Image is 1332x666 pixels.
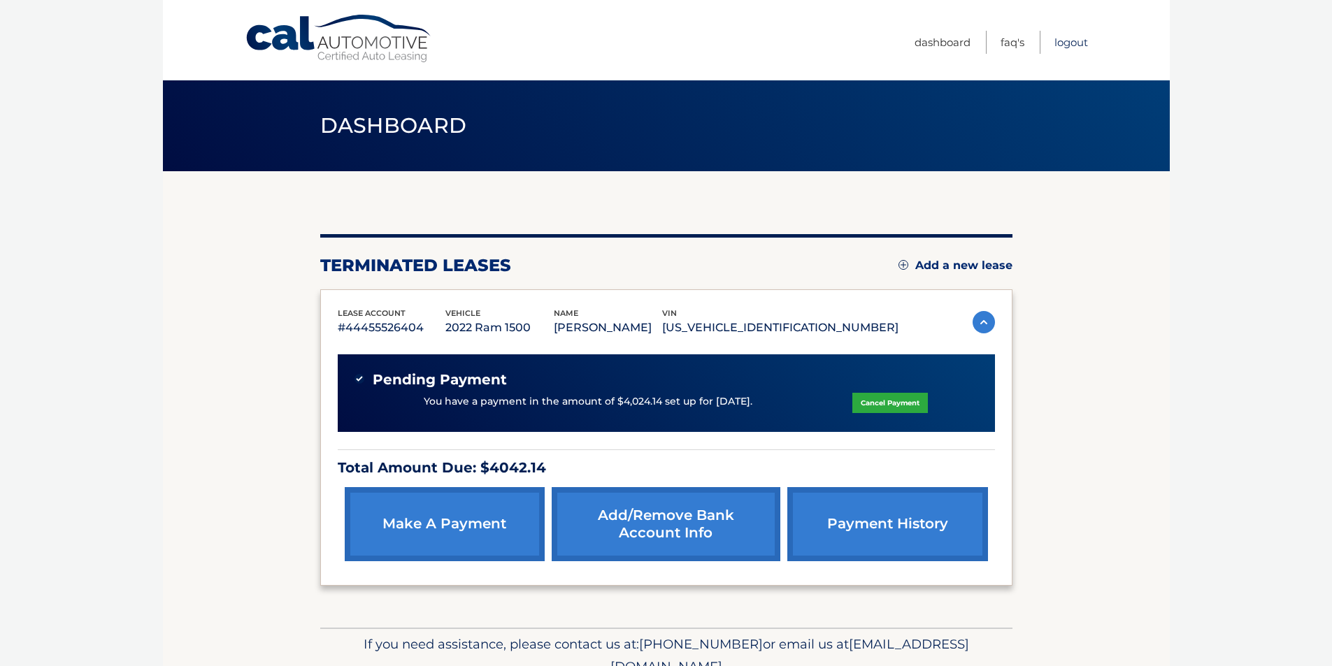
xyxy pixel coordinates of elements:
[338,456,995,480] p: Total Amount Due: $4042.14
[445,318,554,338] p: 2022 Ram 1500
[338,308,406,318] span: lease account
[639,636,763,652] span: [PHONE_NUMBER]
[345,487,545,561] a: make a payment
[320,113,467,138] span: Dashboard
[852,393,928,413] a: Cancel Payment
[320,255,511,276] h2: terminated leases
[554,308,578,318] span: name
[1001,31,1024,54] a: FAQ's
[355,374,364,384] img: check-green.svg
[662,318,898,338] p: [US_VEHICLE_IDENTIFICATION_NUMBER]
[915,31,971,54] a: Dashboard
[662,308,677,318] span: vin
[554,318,662,338] p: [PERSON_NAME]
[445,308,480,318] span: vehicle
[373,371,507,389] span: Pending Payment
[898,260,908,270] img: add.svg
[787,487,987,561] a: payment history
[424,394,752,410] p: You have a payment in the amount of $4,024.14 set up for [DATE].
[898,259,1012,273] a: Add a new lease
[973,311,995,333] img: accordion-active.svg
[338,318,446,338] p: #44455526404
[1054,31,1088,54] a: Logout
[552,487,780,561] a: Add/Remove bank account info
[245,14,434,64] a: Cal Automotive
